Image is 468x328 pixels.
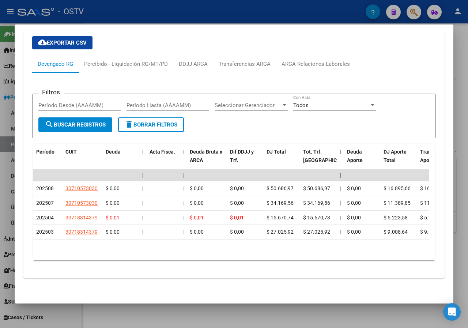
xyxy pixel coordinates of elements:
[38,39,87,46] span: Exportar CSV
[303,229,330,235] span: $ 27.025,92
[300,144,337,176] datatable-header-cell: Tot. Trf. Bruto
[182,229,184,235] span: |
[230,229,244,235] span: $ 0,00
[417,144,454,176] datatable-header-cell: Transferido Aporte
[227,144,264,176] datatable-header-cell: Dif DDJJ y Trf.
[139,144,147,176] datatable-header-cell: |
[182,215,184,220] span: |
[347,215,361,220] span: $ 0,00
[267,149,286,155] span: DJ Total
[443,303,461,321] div: Open Intercom Messenger
[303,215,330,220] span: $ 15.670,73
[282,60,350,68] div: ARCA Relaciones Laborales
[38,117,112,132] button: Buscar Registros
[337,144,344,176] datatable-header-cell: |
[45,120,54,129] mat-icon: search
[23,19,445,278] div: Aportes y Contribuciones del Afiliado: 20359080477
[340,185,341,191] span: |
[125,121,177,128] span: Borrar Filtros
[190,200,204,206] span: $ 0,00
[230,200,244,206] span: $ 0,00
[340,200,341,206] span: |
[182,149,184,155] span: |
[65,200,98,206] span: 30710573030
[190,215,204,220] span: $ 0,01
[150,149,175,155] span: Acta Fisca.
[106,215,120,220] span: $ 0,01
[36,229,54,235] span: 202503
[142,200,143,206] span: |
[215,102,281,109] span: Seleccionar Gerenciador
[106,185,120,191] span: $ 0,00
[182,200,184,206] span: |
[36,149,54,155] span: Período
[420,149,448,163] span: Transferido Aporte
[180,144,187,176] datatable-header-cell: |
[118,117,184,132] button: Borrar Filtros
[103,144,139,176] datatable-header-cell: Deuda
[303,200,330,206] span: $ 34.169,56
[142,172,144,178] span: |
[65,215,98,220] span: 30718314379
[190,229,204,235] span: $ 0,00
[65,149,77,155] span: CUIT
[190,185,204,191] span: $ 0,00
[45,121,106,128] span: Buscar Registros
[267,215,294,220] span: $ 15.670,74
[384,215,408,220] span: $ 5.223,58
[384,149,407,163] span: DJ Aporte Total
[267,229,294,235] span: $ 27.025,92
[106,149,121,155] span: Deuda
[36,200,54,206] span: 202507
[142,149,144,155] span: |
[38,60,73,68] div: Devengado RG
[182,185,184,191] span: |
[38,38,47,47] mat-icon: cloud_download
[187,144,227,176] datatable-header-cell: Deuda Bruta x ARCA
[36,185,54,191] span: 202508
[106,200,120,206] span: $ 0,00
[219,60,271,68] div: Transferencias ARCA
[340,149,341,155] span: |
[384,200,411,206] span: $ 11.389,85
[33,144,63,176] datatable-header-cell: Período
[293,102,309,109] span: Todos
[230,149,254,163] span: Dif DDJJ y Trf.
[264,144,300,176] datatable-header-cell: DJ Total
[267,185,294,191] span: $ 50.686,97
[303,149,353,163] span: Tot. Trf. [GEOGRAPHIC_DATA]
[381,144,417,176] datatable-header-cell: DJ Aporte Total
[340,215,341,220] span: |
[267,200,294,206] span: $ 34.169,56
[65,229,98,235] span: 30718314379
[142,185,143,191] span: |
[230,215,244,220] span: $ 0,01
[303,185,330,191] span: $ 50.686,97
[106,229,120,235] span: $ 0,00
[347,200,361,206] span: $ 0,00
[347,185,361,191] span: $ 0,00
[340,229,341,235] span: |
[384,229,408,235] span: $ 9.008,64
[420,185,447,191] span: $ 16.895,66
[32,36,93,49] button: Exportar CSV
[182,172,184,178] span: |
[65,185,98,191] span: 30710573030
[347,229,361,235] span: $ 0,00
[344,144,381,176] datatable-header-cell: Deuda Aporte
[36,215,54,220] span: 202504
[63,144,103,176] datatable-header-cell: CUIT
[347,149,363,163] span: Deuda Aporte
[179,60,208,68] div: DDJJ ARCA
[84,60,168,68] div: Percibido - Liquidación RG/MT/PD
[142,215,143,220] span: |
[230,185,244,191] span: $ 0,00
[420,215,444,220] span: $ 5.223,58
[38,88,64,96] h3: Filtros
[420,200,447,206] span: $ 11.389,85
[147,144,180,176] datatable-header-cell: Acta Fisca.
[420,229,444,235] span: $ 9.008,64
[190,149,222,163] span: Deuda Bruta x ARCA
[340,172,341,178] span: |
[125,120,133,129] mat-icon: delete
